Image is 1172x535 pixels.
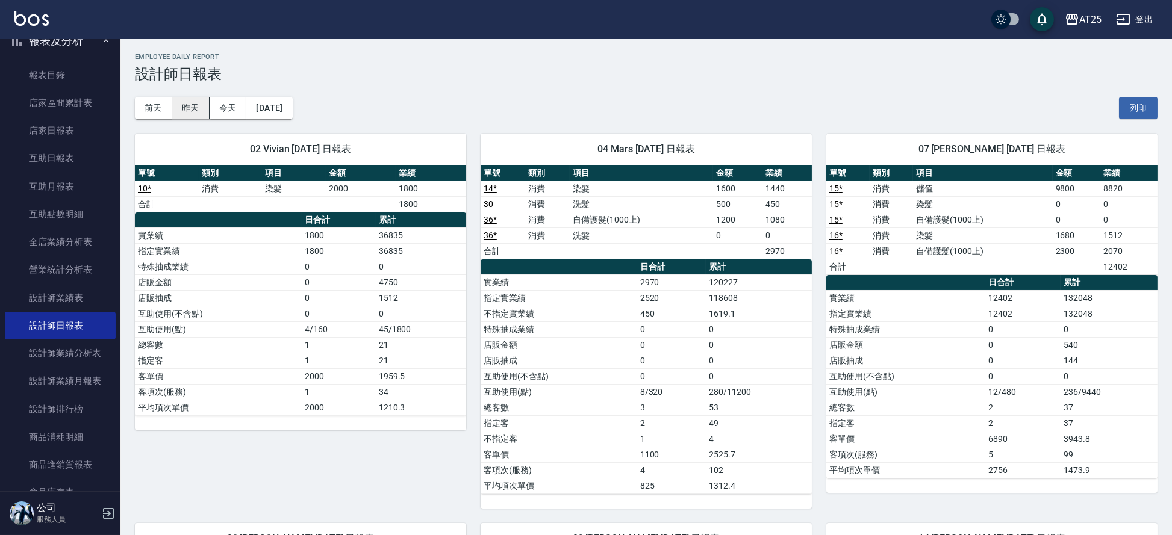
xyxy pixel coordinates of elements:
[913,181,1052,196] td: 儲值
[706,274,812,290] td: 120227
[376,306,466,321] td: 0
[5,89,116,117] a: 店家區間累計表
[826,415,985,431] td: 指定客
[302,306,375,321] td: 0
[1061,368,1158,384] td: 0
[481,306,637,321] td: 不指定實業績
[985,384,1061,400] td: 12/480
[135,353,302,368] td: 指定客
[376,353,466,368] td: 21
[5,284,116,312] a: 設計師業績表
[1053,181,1101,196] td: 9800
[481,368,637,384] td: 互助使用(不含點)
[913,243,1052,259] td: 自備護髮(1000上)
[1111,8,1158,31] button: 登出
[135,368,302,384] td: 客單價
[826,353,985,368] td: 店販抽成
[1053,165,1101,181] th: 金額
[985,290,1061,306] td: 12402
[713,212,762,227] td: 1200
[570,227,713,243] td: 洗髮
[1053,212,1101,227] td: 0
[302,290,375,306] td: 0
[706,415,812,431] td: 49
[1060,7,1106,32] button: AT25
[826,290,985,306] td: 實業績
[637,274,706,290] td: 2970
[376,321,466,337] td: 45/1800
[135,212,466,416] table: a dense table
[1100,243,1158,259] td: 2070
[870,243,913,259] td: 消費
[637,478,706,493] td: 825
[5,61,116,89] a: 報表目錄
[1061,415,1158,431] td: 37
[5,312,116,339] a: 設計師日報表
[302,368,375,384] td: 2000
[5,339,116,367] a: 設計師業績分析表
[396,196,466,212] td: 1800
[481,431,637,447] td: 不指定客
[302,212,375,228] th: 日合計
[5,478,116,506] a: 商品庫存表
[135,274,302,290] td: 店販金額
[870,196,913,212] td: 消費
[637,259,706,275] th: 日合計
[302,321,375,337] td: 4/160
[135,243,302,259] td: 指定實業績
[637,290,706,306] td: 2520
[826,259,870,274] td: 合計
[706,337,812,353] td: 0
[481,478,637,493] td: 平均項次單價
[5,256,116,283] a: 營業統計分析表
[841,143,1143,155] span: 07 [PERSON_NAME] [DATE] 日報表
[481,259,812,494] table: a dense table
[37,502,98,514] h5: 公司
[10,501,34,525] img: Person
[135,384,302,400] td: 客項次(服務)
[762,196,812,212] td: 450
[713,181,762,196] td: 1600
[826,462,985,478] td: 平均項次單價
[525,165,570,181] th: 類別
[149,143,452,155] span: 02 Vivian [DATE] 日報表
[985,353,1061,368] td: 0
[1061,290,1158,306] td: 132048
[985,431,1061,447] td: 6890
[262,165,326,181] th: 項目
[5,25,116,57] button: 報表及分析
[1030,7,1054,31] button: save
[302,274,375,290] td: 0
[481,243,525,259] td: 合計
[637,400,706,415] td: 3
[396,181,466,196] td: 1800
[481,165,812,259] table: a dense table
[246,97,292,119] button: [DATE]
[706,400,812,415] td: 53
[481,337,637,353] td: 店販金額
[302,337,375,353] td: 1
[985,462,1061,478] td: 2756
[135,97,172,119] button: 前天
[302,353,375,368] td: 1
[706,384,812,400] td: 280/11200
[481,415,637,431] td: 指定客
[135,53,1158,61] h2: Employee Daily Report
[913,196,1052,212] td: 染髮
[637,384,706,400] td: 8/320
[135,165,466,212] table: a dense table
[706,431,812,447] td: 4
[302,243,375,259] td: 1800
[302,384,375,400] td: 1
[1053,196,1101,212] td: 0
[1061,306,1158,321] td: 132048
[706,368,812,384] td: 0
[376,368,466,384] td: 1959.5
[326,181,396,196] td: 2000
[376,243,466,259] td: 36835
[135,321,302,337] td: 互助使用(點)
[637,368,706,384] td: 0
[1100,212,1158,227] td: 0
[985,447,1061,462] td: 5
[135,337,302,353] td: 總客數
